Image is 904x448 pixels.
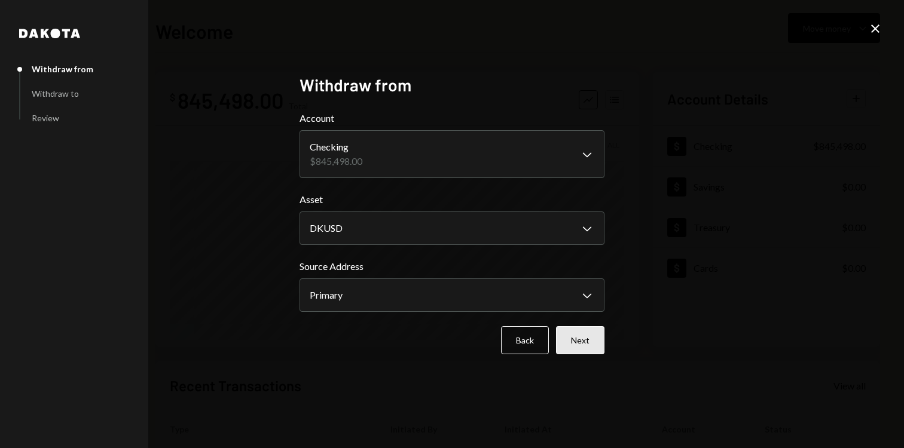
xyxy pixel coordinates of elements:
[300,111,604,125] label: Account
[300,278,604,312] button: Source Address
[556,326,604,354] button: Next
[501,326,549,354] button: Back
[32,64,93,74] div: Withdraw from
[300,211,604,245] button: Asset
[32,88,79,99] div: Withdraw to
[32,113,59,123] div: Review
[300,130,604,178] button: Account
[300,192,604,207] label: Asset
[300,259,604,274] label: Source Address
[300,73,604,97] h2: Withdraw from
